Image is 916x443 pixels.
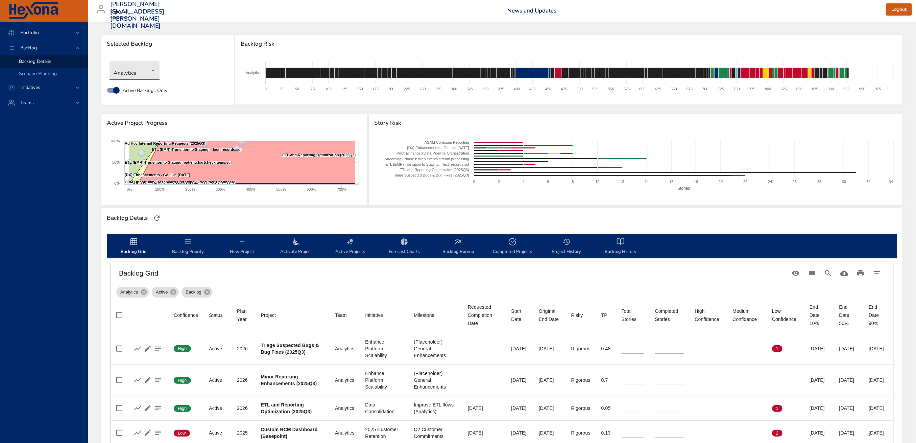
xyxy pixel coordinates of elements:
[153,375,163,385] button: Project Notes
[671,87,677,91] text: 650
[842,180,846,184] text: 30
[152,147,242,151] text: ETL (EMR) Transition to Staging: _fact_records.sql
[19,58,51,65] span: Backlog Details
[732,307,761,323] span: Medium Confidence
[793,180,797,184] text: 26
[246,71,261,75] text: Analytics
[695,346,705,352] span: 0
[539,307,560,323] div: Original End Date
[539,377,560,383] div: [DATE]
[608,87,614,91] text: 550
[529,87,535,91] text: 425
[839,345,858,352] div: [DATE]
[107,234,897,258] div: backlog-tab
[508,7,557,15] a: News and Updates
[732,405,743,412] span: 0
[571,311,583,319] div: Risky
[237,405,250,412] div: 2026
[335,311,347,319] div: Sort
[209,405,226,412] div: Active
[182,287,212,298] div: Backlog
[388,87,394,91] text: 200
[601,377,611,383] div: 0.7
[810,429,828,436] div: [DATE]
[152,289,172,296] span: Active
[185,187,195,191] text: 200%
[695,377,705,383] span: 0
[869,377,888,383] div: [DATE]
[15,99,39,106] span: Teams
[867,180,871,184] text: 32
[601,311,607,319] div: TP
[572,180,574,184] text: 8
[843,87,849,91] text: 925
[772,377,782,383] span: 0
[335,345,354,352] div: Analytics
[335,377,354,383] div: Analytics
[511,377,528,383] div: [DATE]
[425,140,469,144] text: ASAM Contiuum Reporting
[143,428,153,438] button: Edit Project Details
[19,70,57,77] span: Scenario Planning
[335,311,347,319] div: Team
[400,168,469,172] text: ETL and Reporting Optimization (2025Q3)
[601,405,611,412] div: 0.05
[209,345,226,352] div: Active
[110,61,160,80] div: Analytics
[592,87,598,91] text: 525
[670,180,674,184] text: 16
[209,429,226,436] div: Active
[655,307,684,323] div: Sort
[365,311,383,319] div: Sort
[125,141,206,145] text: Ad Hoc Internal Reporting Requests (2025Q3)
[153,428,163,438] button: Project Notes
[473,180,475,184] text: 0
[15,84,46,91] span: Initiatives
[153,344,163,354] button: Project Notes
[576,87,582,91] text: 500
[110,1,165,30] h3: [PERSON_NAME][EMAIL_ADDRESS][PERSON_NAME][DOMAIN_NAME]
[482,87,488,91] text: 350
[114,181,120,185] text: 0%
[887,87,892,91] text: 1…
[839,429,858,436] div: [DATE]
[772,307,799,323] span: Low Confidence
[869,345,888,352] div: [DATE]
[174,311,198,319] span: Confidence
[498,87,504,91] text: 375
[539,307,560,323] div: Sort
[307,187,316,191] text: 600%
[153,403,163,413] button: Project Notes
[694,180,698,184] text: 18
[511,345,528,352] div: [DATE]
[571,405,590,412] div: Rigorous
[265,87,267,91] text: 0
[125,180,236,184] text: CRM Opportunity Dashboard Prototype - Executive Dashboard
[143,375,153,385] button: Edit Project Details
[539,429,560,436] div: [DATE]
[891,5,907,14] span: Logout
[695,307,722,323] div: High Confidence
[261,311,276,319] div: Sort
[547,180,549,184] text: 6
[744,180,748,184] text: 22
[261,311,324,319] span: Project
[404,87,410,91] text: 225
[695,430,705,436] span: 0
[468,405,500,412] div: [DATE]
[374,120,897,126] span: Story Risk
[772,430,782,436] span: 2
[561,87,567,91] text: 475
[174,430,190,436] span: Low
[639,87,645,91] text: 600
[655,87,661,91] text: 625
[279,87,283,91] text: 25
[571,429,590,436] div: Rigorous
[817,180,821,184] text: 28
[132,375,143,385] button: Show Burnup
[335,405,354,412] div: Analytics
[386,162,469,166] text: ETL (EMR) Transition to Staging: _fact_records.sql
[111,238,157,256] span: Backlog Grid
[523,180,525,184] text: 4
